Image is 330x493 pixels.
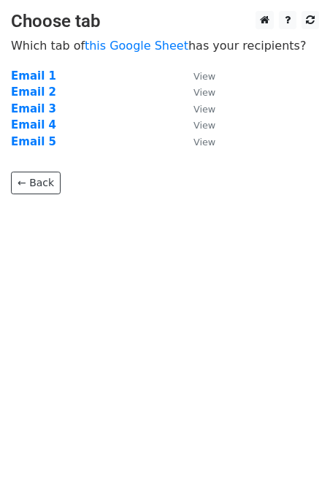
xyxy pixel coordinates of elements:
a: Email 1 [11,69,56,83]
a: Email 4 [11,118,56,131]
a: this Google Sheet [85,39,188,53]
a: Email 5 [11,135,56,148]
p: Which tab of has your recipients? [11,38,319,53]
a: View [179,85,215,99]
small: View [193,120,215,131]
a: View [179,102,215,115]
a: ← Back [11,172,61,194]
small: View [193,137,215,148]
a: View [179,118,215,131]
small: View [193,87,215,98]
a: View [179,135,215,148]
a: Email 3 [11,102,56,115]
small: View [193,71,215,82]
small: View [193,104,215,115]
h3: Choose tab [11,11,319,32]
a: Email 2 [11,85,56,99]
a: View [179,69,215,83]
